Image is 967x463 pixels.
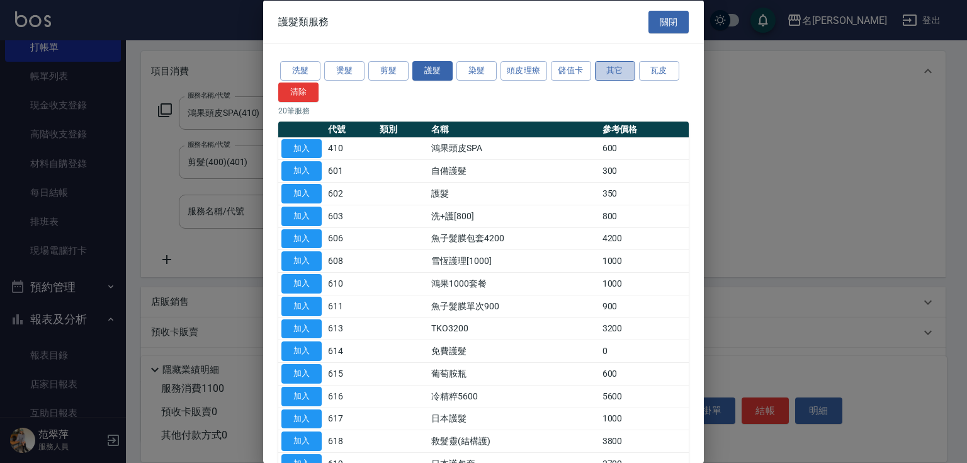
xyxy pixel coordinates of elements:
td: 1000 [599,249,689,272]
td: 300 [599,159,689,182]
button: 燙髮 [324,61,365,81]
td: 魚子髮膜單次900 [428,295,599,317]
td: 5600 [599,385,689,408]
td: 1000 [599,272,689,295]
td: 鴻果頭皮SPA [428,137,599,160]
td: 3800 [599,430,689,452]
td: 610 [325,272,376,295]
td: 613 [325,317,376,340]
td: 救髮靈(結構護) [428,430,599,452]
td: 日本護髮 [428,408,599,430]
button: 加入 [281,206,322,226]
td: 600 [599,362,689,385]
button: 加入 [281,229,322,248]
td: 冷精粹5600 [428,385,599,408]
td: TKO3200 [428,317,599,340]
td: 免費護髮 [428,340,599,362]
td: 616 [325,385,376,408]
button: 加入 [281,364,322,384]
span: 護髮類服務 [278,15,329,28]
td: 410 [325,137,376,160]
td: 自備護髮 [428,159,599,182]
button: 加入 [281,386,322,406]
td: 洗+護[800] [428,205,599,227]
button: 加入 [281,161,322,181]
button: 加入 [281,139,322,158]
p: 20 筆服務 [278,105,689,116]
td: 617 [325,408,376,430]
button: 剪髮 [368,61,409,81]
td: 4200 [599,227,689,250]
td: 615 [325,362,376,385]
button: 護髮 [412,61,453,81]
th: 參考價格 [599,121,689,137]
button: 加入 [281,409,322,428]
td: 鴻果1000套餐 [428,272,599,295]
button: 加入 [281,274,322,294]
button: 關閉 [648,10,689,33]
button: 清除 [278,82,319,101]
th: 名稱 [428,121,599,137]
td: 魚子髮膜包套4200 [428,227,599,250]
td: 611 [325,295,376,317]
th: 代號 [325,121,376,137]
td: 800 [599,205,689,227]
td: 606 [325,227,376,250]
td: 900 [599,295,689,317]
td: 葡萄胺瓶 [428,362,599,385]
button: 加入 [281,432,322,451]
td: 350 [599,182,689,205]
button: 染髮 [456,61,497,81]
td: 608 [325,249,376,272]
button: 加入 [281,319,322,338]
button: 加入 [281,251,322,271]
td: 614 [325,340,376,362]
td: 602 [325,182,376,205]
td: 618 [325,430,376,452]
td: 601 [325,159,376,182]
button: 頭皮理療 [500,61,547,81]
button: 加入 [281,341,322,361]
td: 603 [325,205,376,227]
td: 雪恆護理[1000] [428,249,599,272]
button: 洗髮 [280,61,320,81]
button: 儲值卡 [551,61,591,81]
td: 3200 [599,317,689,340]
button: 加入 [281,184,322,203]
button: 其它 [595,61,635,81]
button: 加入 [281,296,322,316]
td: 0 [599,340,689,362]
td: 1000 [599,408,689,430]
td: 護髮 [428,182,599,205]
th: 類別 [376,121,428,137]
button: 瓦皮 [639,61,679,81]
td: 600 [599,137,689,160]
